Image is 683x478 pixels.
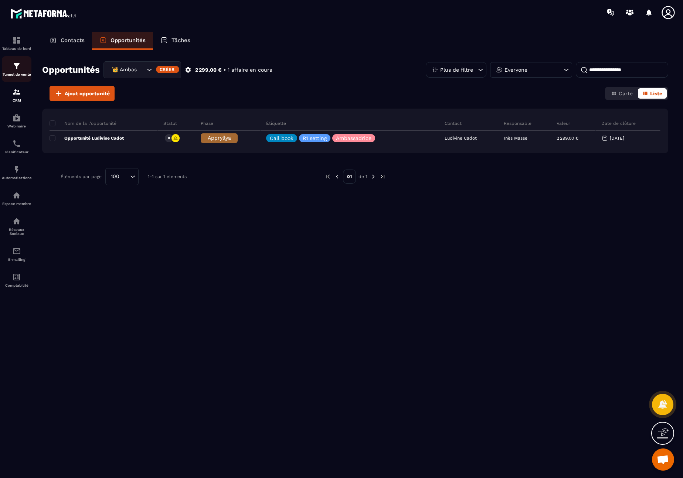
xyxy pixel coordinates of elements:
img: prev [324,173,331,180]
p: Opportunité Ludivine Cadot [50,135,124,141]
a: automationsautomationsWebinaire [2,108,31,134]
img: prev [334,173,340,180]
p: 2 299,00 € [557,136,578,141]
p: E-mailing [2,257,31,262]
img: automations [12,113,21,122]
a: formationformationTableau de bord [2,30,31,56]
button: Liste [638,88,667,99]
p: • [224,66,226,74]
span: Carte [619,91,633,96]
p: Planificateur [2,150,31,154]
p: Comptabilité [2,283,31,287]
a: Contacts [42,32,92,50]
p: [DATE] [610,136,624,141]
p: Date de clôture [601,120,636,126]
p: Phase [201,120,213,126]
a: Open chat [652,448,674,471]
a: schedulerschedulerPlanificateur [2,134,31,160]
img: scheduler [12,139,21,148]
div: Créer [156,66,179,73]
span: Liste [650,91,662,96]
p: Inès Masse [504,136,527,141]
input: Search for option [137,66,145,74]
img: formation [12,62,21,71]
p: de 1 [359,174,367,180]
p: Opportunités [111,37,146,44]
p: Automatisations [2,176,31,180]
p: Ambassadrice [336,136,371,141]
img: email [12,247,21,256]
p: Étiquette [266,120,286,126]
p: Contacts [61,37,85,44]
span: Ajout opportunité [65,90,110,97]
img: next [379,173,386,180]
p: Tunnel de vente [2,72,31,76]
p: Valeur [557,120,570,126]
p: 1-1 sur 1 éléments [148,174,187,179]
p: Webinaire [2,124,31,128]
a: emailemailE-mailing [2,241,31,267]
img: formation [12,88,21,96]
img: next [370,173,377,180]
a: automationsautomationsEspace membre [2,185,31,211]
span: 100 [108,173,122,181]
a: formationformationTunnel de vente [2,56,31,82]
img: formation [12,36,21,45]
img: accountant [12,273,21,281]
button: Carte [606,88,637,99]
span: Appryllya [208,135,231,141]
button: Ajout opportunité [50,86,115,101]
p: Responsable [504,120,531,126]
a: Tâches [153,32,198,50]
a: automationsautomationsAutomatisations [2,160,31,185]
p: Tableau de bord [2,47,31,51]
a: Opportunités [92,32,153,50]
p: CRM [2,98,31,102]
p: Call book [270,136,293,141]
p: Réseaux Sociaux [2,228,31,236]
p: Contact [445,120,462,126]
p: Tâches [171,37,190,44]
p: Everyone [504,67,527,72]
div: Search for option [105,168,139,185]
p: Espace membre [2,202,31,206]
p: 0 [168,136,170,141]
a: accountantaccountantComptabilité [2,267,31,293]
img: social-network [12,217,21,226]
img: automations [12,191,21,200]
p: 2 299,00 € [195,66,222,74]
a: formationformationCRM [2,82,31,108]
img: logo [10,7,77,20]
img: automations [12,165,21,174]
p: Statut [163,120,177,126]
p: Éléments par page [61,174,102,179]
p: 1 affaire en cours [228,66,272,74]
a: social-networksocial-networkRéseaux Sociaux [2,211,31,241]
h2: Opportunités [42,62,100,77]
input: Search for option [122,173,128,181]
div: Search for option [103,61,181,78]
p: Nom de la l'opportunité [50,120,116,126]
span: 👑 Ambassadrices [110,66,137,74]
p: 01 [343,170,356,184]
p: R1 setting [303,136,327,141]
p: Plus de filtre [440,67,473,72]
